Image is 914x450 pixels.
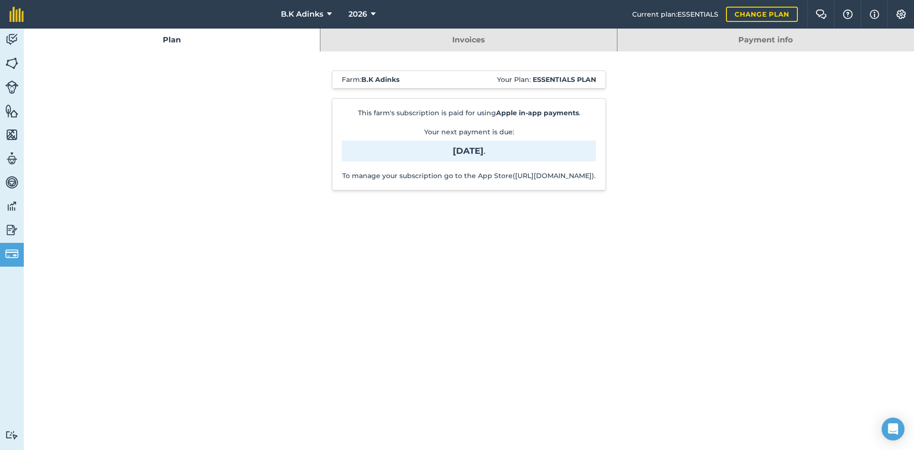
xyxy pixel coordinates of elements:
img: svg+xml;base64,PD94bWwgdmVyc2lvbj0iMS4wIiBlbmNvZGluZz0idXRmLTgiPz4KPCEtLSBHZW5lcmF0b3I6IEFkb2JlIE... [5,223,19,237]
p: This farm's subscription is paid for using . [342,108,596,118]
img: Two speech bubbles overlapping with the left bubble in the forefront [815,10,827,19]
img: svg+xml;base64,PD94bWwgdmVyc2lvbj0iMS4wIiBlbmNvZGluZz0idXRmLTgiPz4KPCEtLSBHZW5lcmF0b3I6IEFkb2JlIE... [5,247,19,260]
img: svg+xml;base64,PHN2ZyB4bWxucz0iaHR0cDovL3d3dy53My5vcmcvMjAwMC9zdmciIHdpZHRoPSI1NiIgaGVpZ2h0PSI2MC... [5,128,19,142]
span: Your Plan: [497,75,596,84]
div: Open Intercom Messenger [882,418,904,440]
span: 2026 [348,9,367,20]
img: svg+xml;base64,PD94bWwgdmVyc2lvbj0iMS4wIiBlbmNvZGluZz0idXRmLTgiPz4KPCEtLSBHZW5lcmF0b3I6IEFkb2JlIE... [5,430,19,440]
img: svg+xml;base64,PD94bWwgdmVyc2lvbj0iMS4wIiBlbmNvZGluZz0idXRmLTgiPz4KPCEtLSBHZW5lcmF0b3I6IEFkb2JlIE... [5,199,19,213]
img: svg+xml;base64,PD94bWwgdmVyc2lvbj0iMS4wIiBlbmNvZGluZz0idXRmLTgiPz4KPCEtLSBHZW5lcmF0b3I6IEFkb2JlIE... [5,151,19,166]
strong: B.K Adinks [361,75,399,84]
strong: Essentials plan [533,75,596,84]
span: Current plan : ESSENTIALS [632,9,718,20]
a: Plan [24,29,320,51]
span: B.K Adinks [281,9,323,20]
p: To manage your subscription go to the App Store([URL][DOMAIN_NAME]). [342,171,596,180]
strong: [DATE] [453,146,484,156]
span: Farm : [342,75,399,84]
img: svg+xml;base64,PHN2ZyB4bWxucz0iaHR0cDovL3d3dy53My5vcmcvMjAwMC9zdmciIHdpZHRoPSI1NiIgaGVpZ2h0PSI2MC... [5,56,19,70]
p: Your next payment is due : [342,127,596,161]
img: svg+xml;base64,PD94bWwgdmVyc2lvbj0iMS4wIiBlbmNvZGluZz0idXRmLTgiPz4KPCEtLSBHZW5lcmF0b3I6IEFkb2JlIE... [5,32,19,47]
a: Change plan [726,7,798,22]
a: Invoices [320,29,616,51]
img: svg+xml;base64,PD94bWwgdmVyc2lvbj0iMS4wIiBlbmNvZGluZz0idXRmLTgiPz4KPCEtLSBHZW5lcmF0b3I6IEFkb2JlIE... [5,175,19,190]
img: A question mark icon [842,10,854,19]
span: . [342,140,596,161]
img: fieldmargin Logo [10,7,24,22]
img: A cog icon [895,10,907,19]
img: svg+xml;base64,PHN2ZyB4bWxucz0iaHR0cDovL3d3dy53My5vcmcvMjAwMC9zdmciIHdpZHRoPSI1NiIgaGVpZ2h0PSI2MC... [5,104,19,118]
strong: Apple in-app payments [496,109,579,117]
a: Payment info [617,29,914,51]
img: svg+xml;base64,PHN2ZyB4bWxucz0iaHR0cDovL3d3dy53My5vcmcvMjAwMC9zdmciIHdpZHRoPSIxNyIgaGVpZ2h0PSIxNy... [870,9,879,20]
img: svg+xml;base64,PD94bWwgdmVyc2lvbj0iMS4wIiBlbmNvZGluZz0idXRmLTgiPz4KPCEtLSBHZW5lcmF0b3I6IEFkb2JlIE... [5,80,19,94]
